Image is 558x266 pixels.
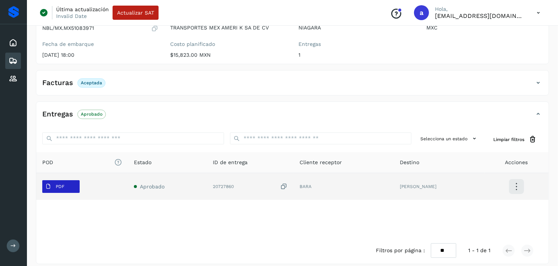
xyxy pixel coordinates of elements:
[435,6,525,12] p: Hola,
[171,41,287,47] label: Costo planificado
[42,52,159,58] p: [DATE] 18:00
[298,52,415,58] p: 1
[435,12,525,19] p: alejperez@niagarawater.com
[427,25,543,31] p: MXC
[298,25,415,31] p: NIAGARA
[5,35,21,51] div: Inicio
[487,132,543,146] button: Limpiar filtros
[213,159,248,166] span: ID de entrega
[171,25,287,31] p: TRANSPORTES MEX AMERI K SA DE CV
[56,13,87,19] p: Invalid Date
[42,41,159,47] label: Fecha de embarque
[56,6,109,13] p: Última actualización
[56,184,64,189] p: PDF
[42,110,73,119] h4: Entregas
[5,53,21,69] div: Embarques
[113,6,159,20] button: Actualizar SAT
[300,159,342,166] span: Cliente receptor
[400,159,420,166] span: Destino
[493,136,524,143] span: Limpiar filtros
[417,132,481,145] button: Selecciona un estado
[42,79,73,87] h4: Facturas
[117,10,154,15] span: Actualizar SAT
[42,180,80,193] button: PDF
[213,183,288,191] div: 20727860
[42,159,122,166] span: POD
[376,247,425,254] span: Filtros por página :
[468,247,490,254] span: 1 - 1 de 1
[294,173,394,200] td: BARA
[36,76,549,95] div: FacturasAceptada
[505,159,528,166] span: Acciones
[81,112,102,117] p: Aprobado
[42,25,94,31] p: NBL/MX.MX51083971
[171,52,287,58] p: $15,823.00 MXN
[394,173,484,200] td: [PERSON_NAME]
[134,159,151,166] span: Estado
[81,80,102,85] p: Aceptada
[5,71,21,87] div: Proveedores
[298,41,415,47] label: Entregas
[36,108,549,126] div: EntregasAprobado
[140,184,165,190] span: Aprobado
